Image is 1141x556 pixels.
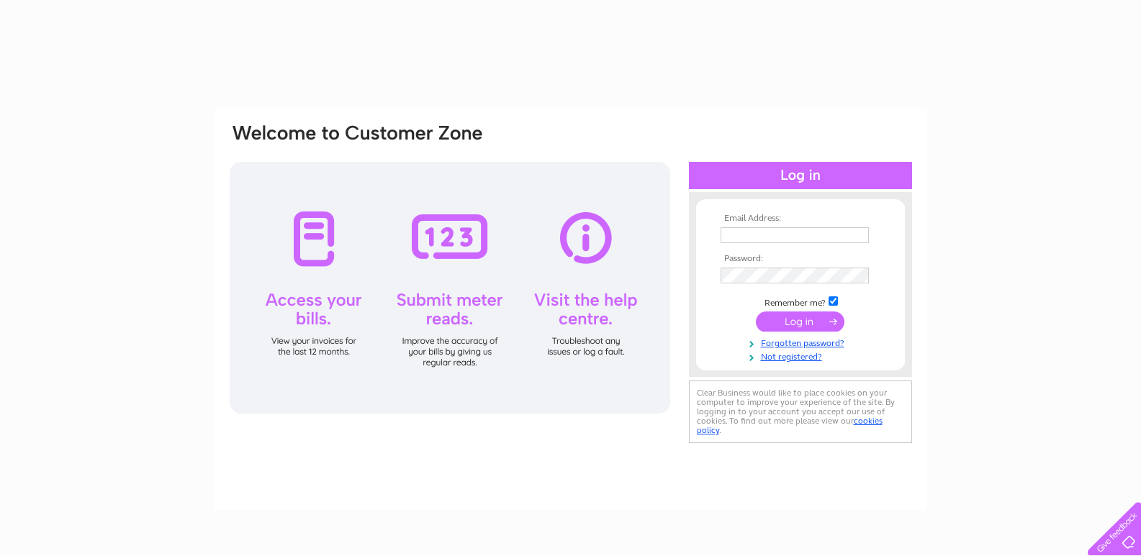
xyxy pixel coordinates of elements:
th: Email Address: [717,214,884,224]
a: Forgotten password? [721,335,884,349]
td: Remember me? [717,294,884,309]
a: Not registered? [721,349,884,363]
div: Clear Business would like to place cookies on your computer to improve your experience of the sit... [689,380,912,443]
a: cookies policy [697,416,883,435]
th: Password: [717,254,884,264]
input: Submit [756,311,844,332]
